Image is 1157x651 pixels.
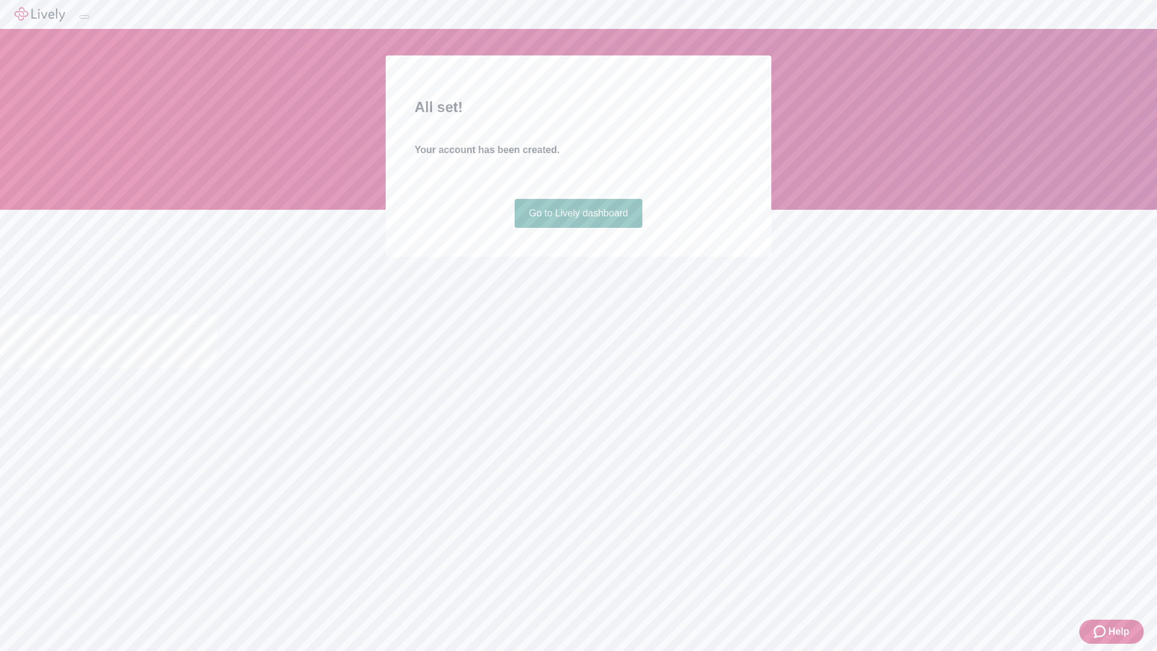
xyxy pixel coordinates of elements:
[415,96,742,118] h2: All set!
[515,199,643,228] a: Go to Lively dashboard
[1079,620,1144,644] button: Zendesk support iconHelp
[1108,624,1129,639] span: Help
[1094,624,1108,639] svg: Zendesk support icon
[14,7,65,22] img: Lively
[80,15,89,19] button: Log out
[415,143,742,157] h4: Your account has been created.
